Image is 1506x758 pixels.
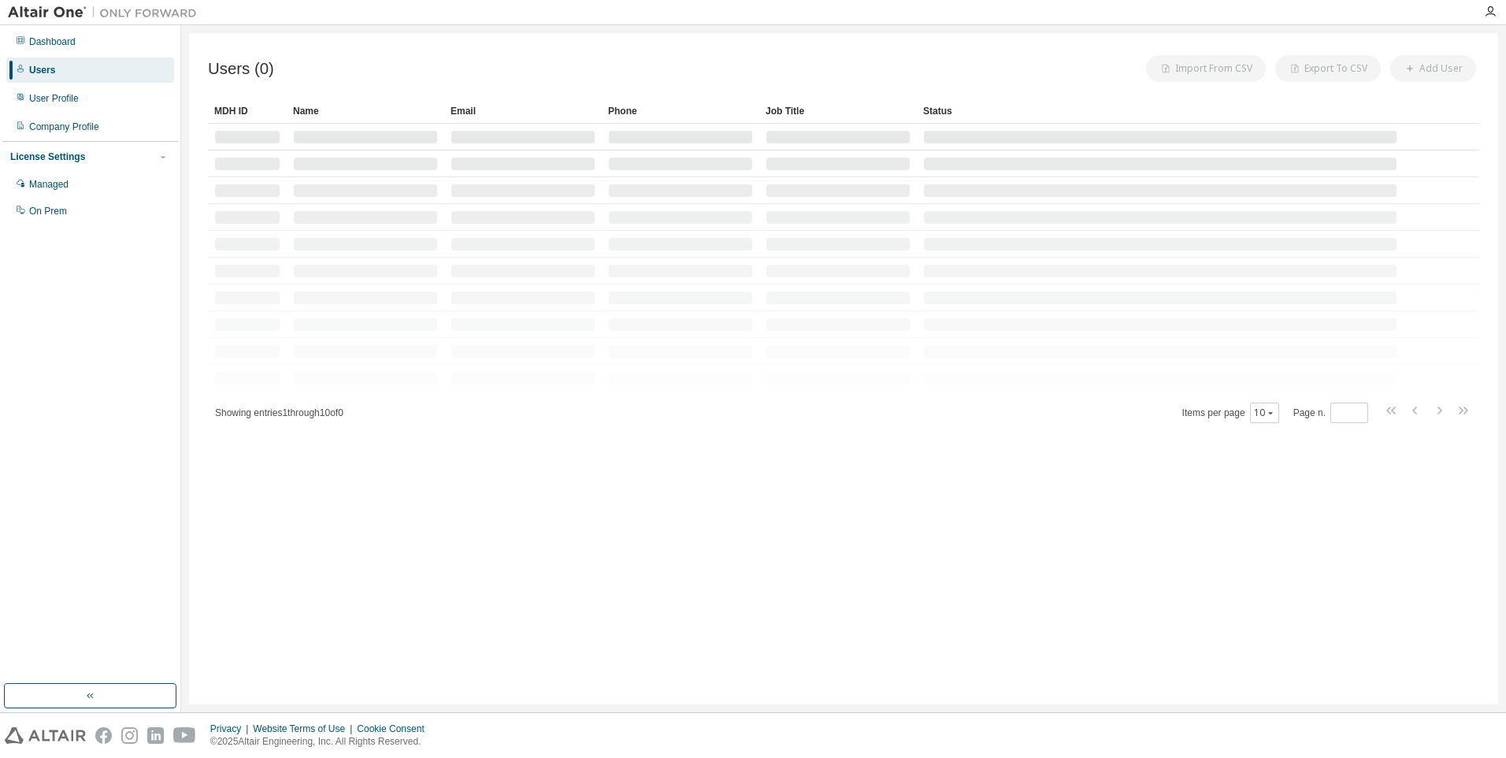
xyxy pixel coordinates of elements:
div: Company Profile [29,121,99,133]
div: Name [293,98,438,124]
button: Import From CSV [1146,55,1266,82]
div: Users [29,64,55,76]
div: Dashboard [29,35,76,48]
div: Phone [608,98,753,124]
div: Email [451,98,595,124]
img: instagram.svg [121,727,138,744]
span: Showing entries 1 through 10 of 0 [215,407,343,418]
span: Items per page [1182,403,1279,423]
button: Export To CSV [1275,55,1381,82]
img: altair_logo.svg [5,727,86,744]
img: linkedin.svg [147,727,164,744]
div: License Settings [10,150,85,163]
div: On Prem [29,205,67,217]
button: Add User [1390,55,1476,82]
img: facebook.svg [95,727,112,744]
div: Cookie Consent [357,723,433,735]
div: Privacy [210,723,253,735]
div: Status [923,98,1397,124]
div: User Profile [29,92,79,105]
div: Job Title [766,98,911,124]
img: youtube.svg [173,727,196,744]
span: Users (0) [208,60,274,78]
div: Managed [29,178,69,191]
img: Altair One [8,5,205,20]
button: 10 [1254,407,1275,419]
div: Website Terms of Use [253,723,357,735]
p: © 2025 Altair Engineering, Inc. All Rights Reserved. [210,735,434,749]
span: Page n. [1293,403,1368,423]
div: MDH ID [214,98,280,124]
